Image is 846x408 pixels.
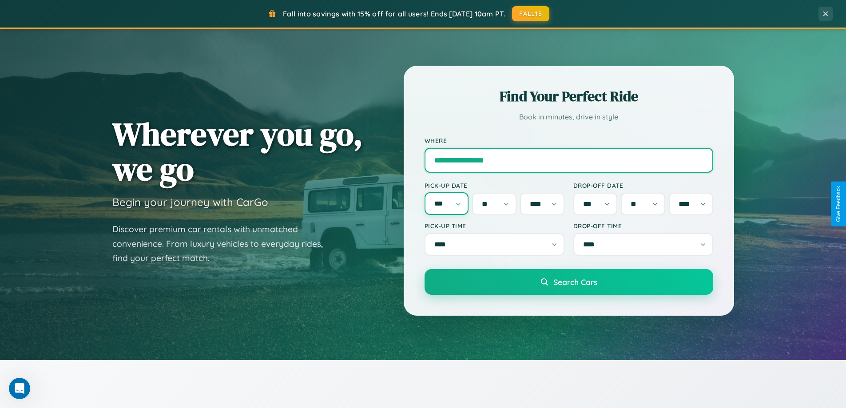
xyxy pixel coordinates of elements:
[425,87,713,106] h2: Find Your Perfect Ride
[835,186,842,222] div: Give Feedback
[425,182,564,189] label: Pick-up Date
[573,182,713,189] label: Drop-off Date
[112,116,363,186] h1: Wherever you go, we go
[9,378,30,399] iframe: Intercom live chat
[425,111,713,123] p: Book in minutes, drive in style
[283,9,505,18] span: Fall into savings with 15% off for all users! Ends [DATE] 10am PT.
[112,222,334,265] p: Discover premium car rentals with unmatched convenience. From luxury vehicles to everyday rides, ...
[573,222,713,230] label: Drop-off Time
[553,277,597,287] span: Search Cars
[425,137,713,144] label: Where
[512,6,549,21] button: FALL15
[112,195,268,209] h3: Begin your journey with CarGo
[425,269,713,295] button: Search Cars
[425,222,564,230] label: Pick-up Time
